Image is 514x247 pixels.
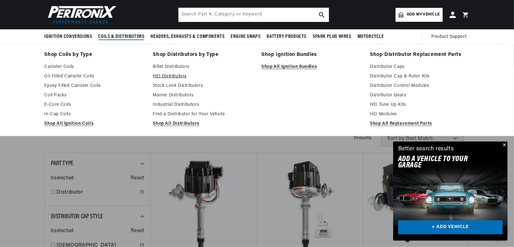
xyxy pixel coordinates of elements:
button: Close [500,142,508,149]
a: Shop Coils by Type [44,51,144,59]
a: Coil Packs [44,92,144,99]
a: Shop All Distributors [153,120,253,128]
a: Distributor Gears [370,92,470,99]
a: Add my vehicle [396,8,442,22]
a: Shop Distributor Replacement Parts [370,51,470,59]
span: Reset [131,174,144,183]
span: Sort by [387,136,405,141]
summary: Spark Plug Wires [310,29,354,44]
summary: Coils & Distributors [95,29,148,44]
a: Industrial Distributors [153,101,253,109]
summary: Engine Swaps [228,29,264,44]
a: Find a Distributor for Your Vehicle [153,111,253,118]
input: Search Part #, Category or Keyword [179,8,329,22]
div: 11 [140,189,144,197]
a: Oil Filled Canister Coils [44,73,144,80]
summary: Battery Products [264,29,310,44]
span: 11 results [354,136,371,141]
a: Shop All Ignition Coils [44,120,144,128]
span: Reset [131,227,144,235]
a: Billet Distributors [153,63,253,71]
a: Stock Look Distributors [153,82,253,90]
a: Distributor Control Modules [370,82,470,90]
span: Add my vehicle [407,12,440,18]
span: Ignition Conversions [44,33,92,40]
a: Shop Ignition Bundles [262,51,361,59]
summary: Motorcycle [354,29,387,44]
a: HEI Modules [370,111,470,118]
div: Better search results [398,145,454,154]
a: Distributor Caps [370,63,470,71]
span: Headers, Exhausts & Components [151,33,225,40]
span: Part Type [51,160,74,167]
a: Canister Coils [44,63,144,71]
summary: Headers, Exhausts & Components [148,29,228,44]
img: Pertronix [44,4,117,26]
a: HEI Tune Up Kits [370,101,470,109]
a: E-Core Coils [44,101,144,109]
span: Motorcycle [357,33,384,40]
span: 0 selected [51,227,74,235]
h2: Add A VEHICLE to your garage [398,156,487,169]
span: Spark Plug Wires [313,33,351,40]
summary: Product Support [432,29,470,45]
select: Sort by [381,131,464,147]
a: In-Cap Coils [44,111,144,118]
span: Distributor Cap Style [51,214,103,220]
a: Epoxy Filled Canister Coils [44,82,144,90]
summary: Ignition Conversions [44,29,95,44]
span: Coils & Distributors [98,33,145,40]
a: Marine Distributors [153,92,253,99]
span: Product Support [432,33,467,40]
a: Distributor [57,189,138,197]
button: search button [315,8,329,22]
a: Shop All Ignition Bundles [262,63,361,71]
span: 0 selected [51,174,74,183]
span: Engine Swaps [231,33,261,40]
a: Shop All Replacement Parts [370,120,470,128]
a: Distributor Cap & Rotor Kits [370,73,470,80]
a: HEI Distributors [153,73,253,80]
a: + ADD VEHICLE [398,220,503,235]
a: Shop Distributors by Type [153,51,253,59]
span: Battery Products [267,33,307,40]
